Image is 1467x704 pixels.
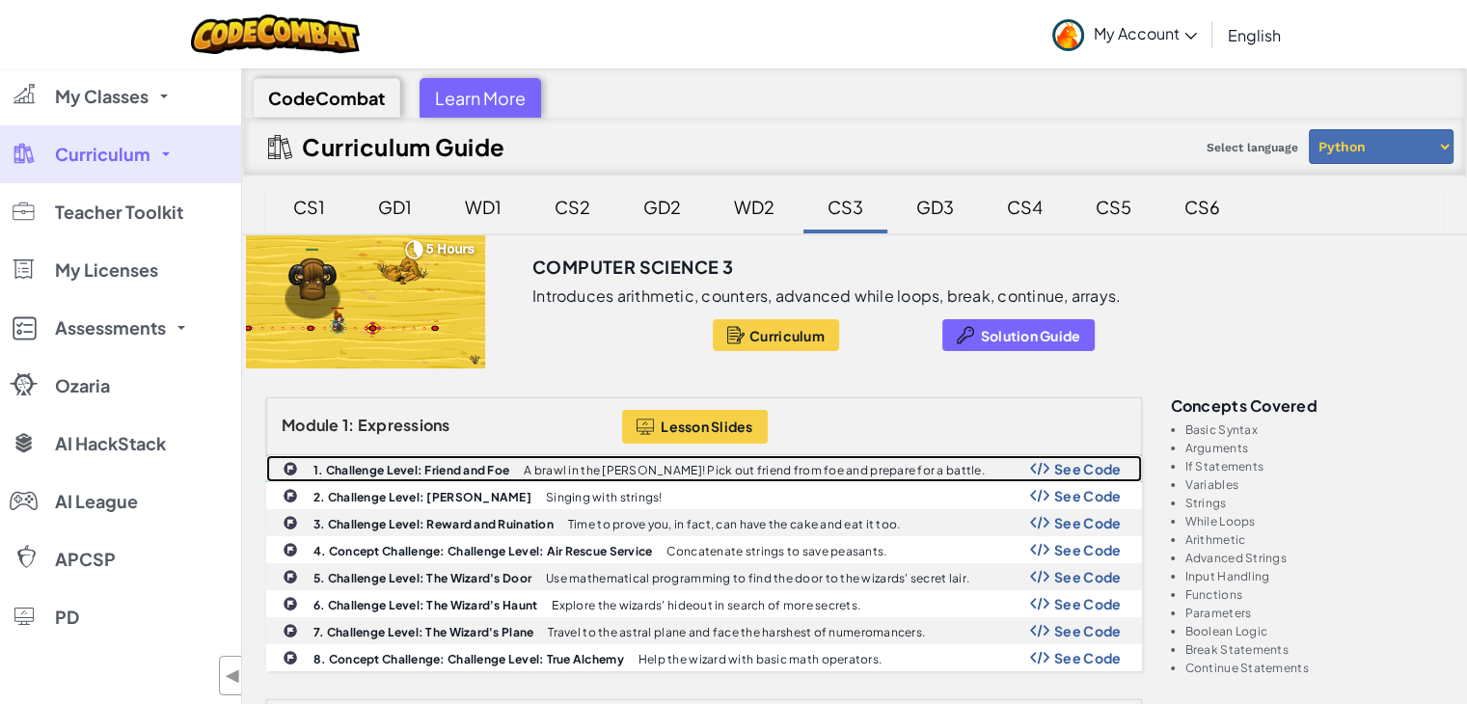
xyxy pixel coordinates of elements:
[1054,515,1122,530] span: See Code
[420,78,541,118] div: Learn More
[1030,543,1049,556] img: Show Code Logo
[1185,442,1444,454] li: Arguments
[283,596,298,611] img: IconChallengeLevel.svg
[191,14,360,54] img: CodeCombat logo
[1030,462,1049,475] img: Show Code Logo
[1030,597,1049,610] img: Show Code Logo
[283,542,298,557] img: IconChallengeLevel.svg
[1054,596,1122,611] span: See Code
[358,415,450,435] span: Expressions
[253,78,400,118] div: CodeCombat
[1199,133,1306,162] span: Select language
[546,491,663,503] p: Singing with strings!
[313,490,531,504] b: 2. Challenge Level: [PERSON_NAME]
[283,515,298,530] img: IconChallengeLevel.svg
[313,544,652,558] b: 4. Concept Challenge: Challenge Level: Air Rescue Service
[1054,488,1122,503] span: See Code
[1185,515,1444,528] li: While Loops
[313,625,533,639] b: 7. Challenge Level: The Wizard's Plane
[666,545,886,557] p: Concatenate strings to save peasants.
[1228,25,1281,45] span: English
[1052,19,1084,51] img: avatar
[266,590,1142,617] a: 6. Challenge Level: The Wizard's Haunt Explore the wizards' hideout in search of more secrets. Sh...
[1054,542,1122,557] span: See Code
[342,415,355,435] span: 1:
[266,644,1142,671] a: 8. Concept Challenge: Challenge Level: True Alchemy Help the wizard with basic math operators. Sh...
[55,203,183,221] span: Teacher Toolkit
[1094,23,1197,43] span: My Account
[266,455,1142,482] a: 1. Challenge Level: Friend and Foe A brawl in the [PERSON_NAME]! Pick out friend from foe and pre...
[266,563,1142,590] a: 5. Challenge Level: The Wizard's Door Use mathematical programming to find the door to the wizard...
[283,461,298,476] img: IconChallengeLevel.svg
[715,184,794,230] div: WD2
[1185,643,1444,656] li: Break Statements
[1030,570,1049,583] img: Show Code Logo
[1030,651,1049,664] img: Show Code Logo
[313,517,554,531] b: 3. Challenge Level: Reward and Ruination
[266,509,1142,536] a: 3. Challenge Level: Reward and Ruination Time to prove you, in fact, can have the cake and eat it...
[1185,478,1444,491] li: Variables
[897,184,973,230] div: GD3
[1185,588,1444,601] li: Functions
[1054,461,1122,476] span: See Code
[638,653,882,665] p: Help the wizard with basic math operators.
[1030,624,1049,637] img: Show Code Logo
[446,184,521,230] div: WD1
[268,135,292,159] img: IconCurriculumGuide.svg
[1218,9,1290,61] a: English
[1185,423,1444,436] li: Basic Syntax
[1171,397,1444,414] h3: Concepts covered
[524,464,985,476] p: A brawl in the [PERSON_NAME]! Pick out friend from foe and prepare for a battle.
[1076,184,1151,230] div: CS5
[981,328,1081,343] span: Solution Guide
[1185,607,1444,619] li: Parameters
[1030,516,1049,529] img: Show Code Logo
[622,410,768,444] button: Lesson Slides
[546,572,969,584] p: Use mathematical programming to find the door to the wizards' secret lair.
[1165,184,1239,230] div: CS6
[942,319,1096,351] a: Solution Guide
[624,184,700,230] div: GD2
[283,623,298,638] img: IconChallengeLevel.svg
[1185,460,1444,473] li: If Statements
[313,652,624,666] b: 8. Concept Challenge: Challenge Level: True Alchemy
[359,184,431,230] div: GD1
[1030,489,1049,502] img: Show Code Logo
[313,463,509,477] b: 1. Challenge Level: Friend and Foe
[532,286,1121,306] p: Introduces arithmetic, counters, advanced while loops, break, continue, arrays.
[808,184,883,230] div: CS3
[55,493,138,510] span: AI League
[1185,662,1444,674] li: Continue Statements
[548,626,925,638] p: Travel to the astral plane and face the harshest of numeromancers.
[1185,533,1444,546] li: Arithmetic
[749,328,825,343] span: Curriculum
[266,536,1142,563] a: 4. Concept Challenge: Challenge Level: Air Rescue Service Concatenate strings to save peasants. S...
[1185,625,1444,637] li: Boolean Logic
[283,569,298,584] img: IconChallengeLevel.svg
[55,319,166,337] span: Assessments
[266,617,1142,644] a: 7. Challenge Level: The Wizard's Plane Travel to the astral plane and face the harshest of numero...
[55,435,166,452] span: AI HackStack
[283,650,298,665] img: IconChallengeLevel.svg
[1185,552,1444,564] li: Advanced Strings
[274,184,344,230] div: CS1
[1054,623,1122,638] span: See Code
[283,488,298,503] img: IconChallengeLevel.svg
[313,598,537,612] b: 6. Challenge Level: The Wizard's Haunt
[282,415,340,435] span: Module
[266,482,1142,509] a: 2. Challenge Level: [PERSON_NAME] Singing with strings! Show Code Logo See Code
[1054,569,1122,584] span: See Code
[55,261,158,279] span: My Licenses
[535,184,610,230] div: CS2
[661,419,753,434] span: Lesson Slides
[302,133,505,160] h2: Curriculum Guide
[568,518,900,530] p: Time to prove you, in fact, can have the cake and eat it too.
[313,571,531,585] b: 5. Challenge Level: The Wizard's Door
[55,377,110,394] span: Ozaria
[55,88,149,105] span: My Classes
[225,662,241,690] span: ◀
[532,253,733,282] h3: Computer Science 3
[988,184,1062,230] div: CS4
